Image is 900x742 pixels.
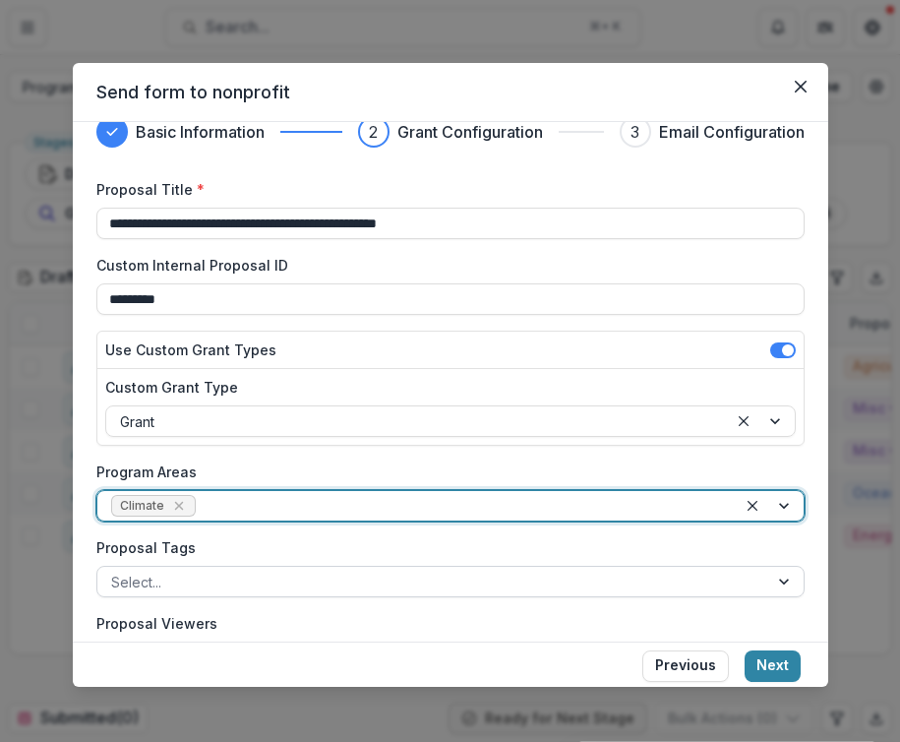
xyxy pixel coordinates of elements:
label: Use Custom Grant Types [105,340,276,360]
label: Proposal Title [96,179,793,200]
div: Progress [96,116,805,148]
div: 3 [630,120,639,144]
h3: Email Configuration [659,120,805,144]
button: Next [745,650,801,682]
label: Proposal Viewers [96,613,793,634]
div: 2 [369,120,378,144]
div: Clear selected options [732,409,755,433]
h3: Basic Information [136,120,265,144]
span: Climate [120,499,164,513]
div: Clear selected options [741,494,764,518]
label: Custom Grant Type [105,377,784,398]
label: Proposal Tags [96,537,793,558]
label: Custom Internal Proposal ID [96,255,793,276]
label: Program Areas [96,462,793,482]
button: Previous [642,650,729,682]
h3: Grant Configuration [397,120,543,144]
div: Remove Climate [169,496,189,516]
header: Send form to nonprofit [73,63,828,122]
button: Close [785,71,816,102]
